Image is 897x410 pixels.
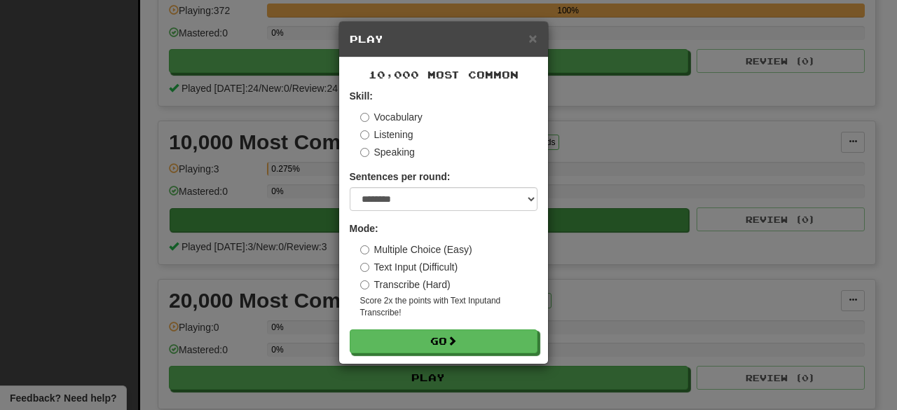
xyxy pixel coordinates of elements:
[350,223,378,234] strong: Mode:
[360,128,413,142] label: Listening
[360,145,415,159] label: Speaking
[360,148,369,157] input: Speaking
[528,30,537,46] span: ×
[360,245,369,254] input: Multiple Choice (Easy)
[350,329,537,353] button: Go
[360,130,369,139] input: Listening
[360,278,451,292] label: Transcribe (Hard)
[350,170,451,184] label: Sentences per round:
[350,32,537,46] h5: Play
[360,280,369,289] input: Transcribe (Hard)
[360,242,472,257] label: Multiple Choice (Easy)
[360,113,369,122] input: Vocabulary
[369,69,519,81] span: 10,000 Most Common
[360,295,537,319] small: Score 2x the points with Text Input and Transcribe !
[528,31,537,46] button: Close
[360,110,423,124] label: Vocabulary
[360,260,458,274] label: Text Input (Difficult)
[350,90,373,102] strong: Skill:
[360,263,369,272] input: Text Input (Difficult)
